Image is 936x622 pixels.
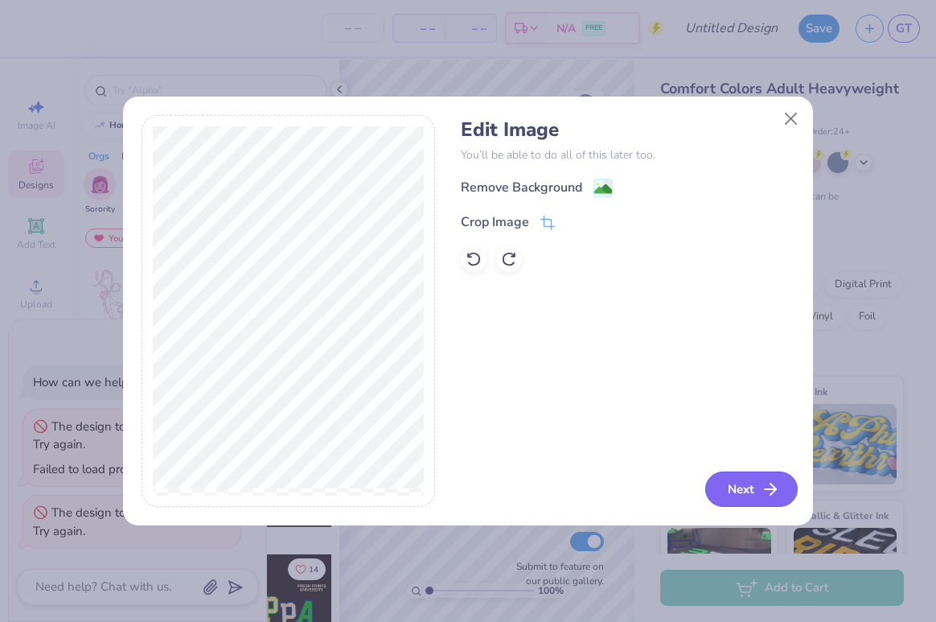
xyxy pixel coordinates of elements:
[776,104,807,134] button: Close
[461,118,794,142] h4: Edit Image
[461,146,794,163] p: You’ll be able to do all of this later too.
[461,178,582,197] div: Remove Background
[705,472,798,507] button: Next
[461,212,529,232] div: Crop Image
